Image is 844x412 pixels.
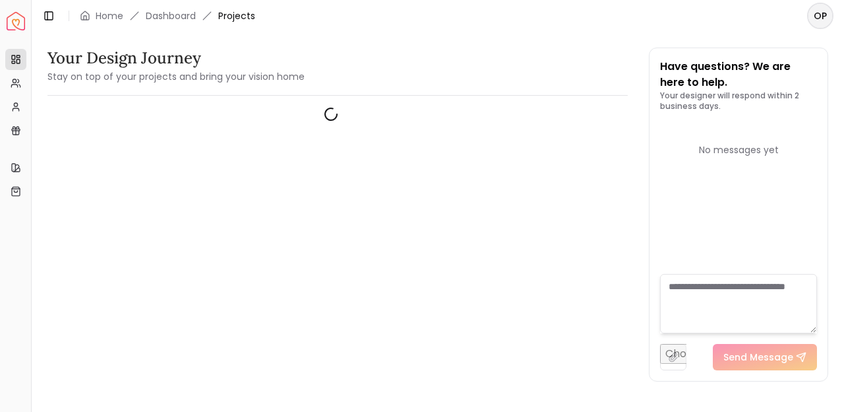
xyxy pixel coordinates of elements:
p: Have questions? We are here to help. [660,59,817,90]
div: No messages yet [660,143,817,156]
nav: breadcrumb [80,9,255,22]
a: Dashboard [146,9,196,22]
a: Spacejoy [7,12,25,30]
span: Projects [218,9,255,22]
span: OP [808,4,832,28]
button: OP [807,3,833,29]
a: Home [96,9,123,22]
img: Spacejoy Logo [7,12,25,30]
p: Your designer will respond within 2 business days. [660,90,817,112]
small: Stay on top of your projects and bring your vision home [47,70,305,83]
h3: Your Design Journey [47,48,305,69]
